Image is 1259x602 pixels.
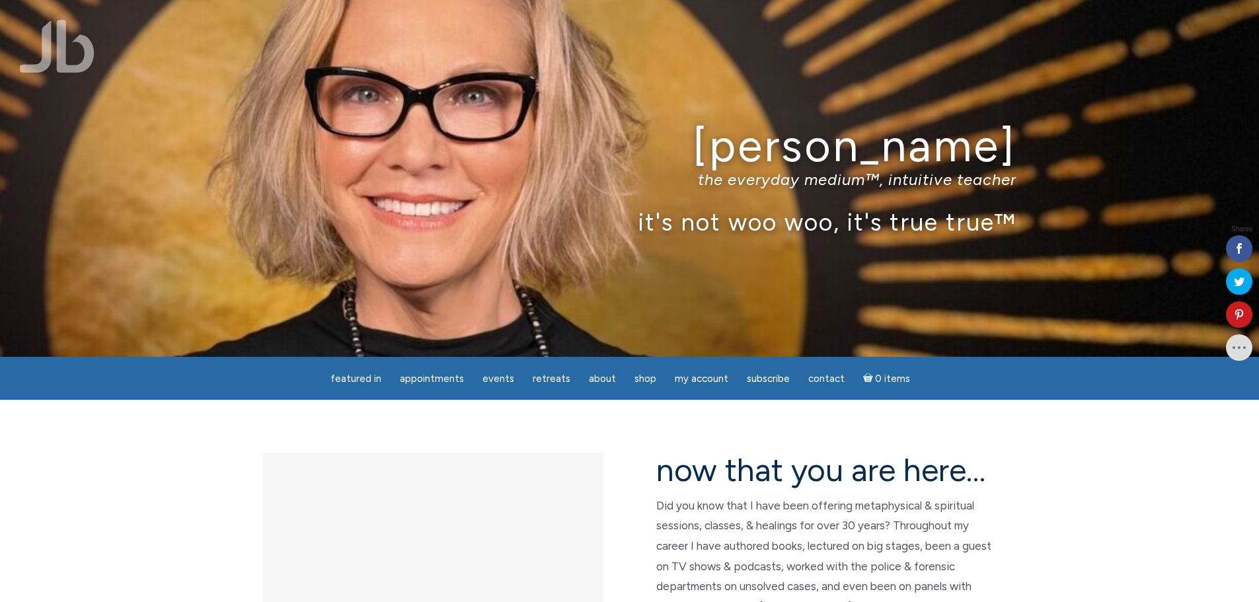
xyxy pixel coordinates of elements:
[525,366,578,392] a: Retreats
[875,374,910,384] span: 0 items
[808,373,845,385] span: Contact
[863,373,876,385] i: Cart
[747,373,790,385] span: Subscribe
[800,366,853,392] a: Contact
[533,373,570,385] span: Retreats
[330,373,381,385] span: featured in
[739,366,798,392] a: Subscribe
[656,453,997,488] h2: now that you are here…
[634,373,656,385] span: Shop
[243,170,1016,189] p: the everyday medium™, intuitive teacher
[581,366,624,392] a: About
[20,20,95,73] img: Jamie Butler. The Everyday Medium
[243,207,1016,236] p: it's not woo woo, it's true true™
[392,366,472,392] a: Appointments
[323,366,389,392] a: featured in
[667,366,736,392] a: My Account
[675,373,728,385] span: My Account
[855,365,919,392] a: Cart0 items
[589,373,616,385] span: About
[243,121,1016,170] h1: [PERSON_NAME]
[627,366,664,392] a: Shop
[1231,226,1252,233] span: Shares
[400,373,464,385] span: Appointments
[475,366,522,392] a: Events
[482,373,514,385] span: Events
